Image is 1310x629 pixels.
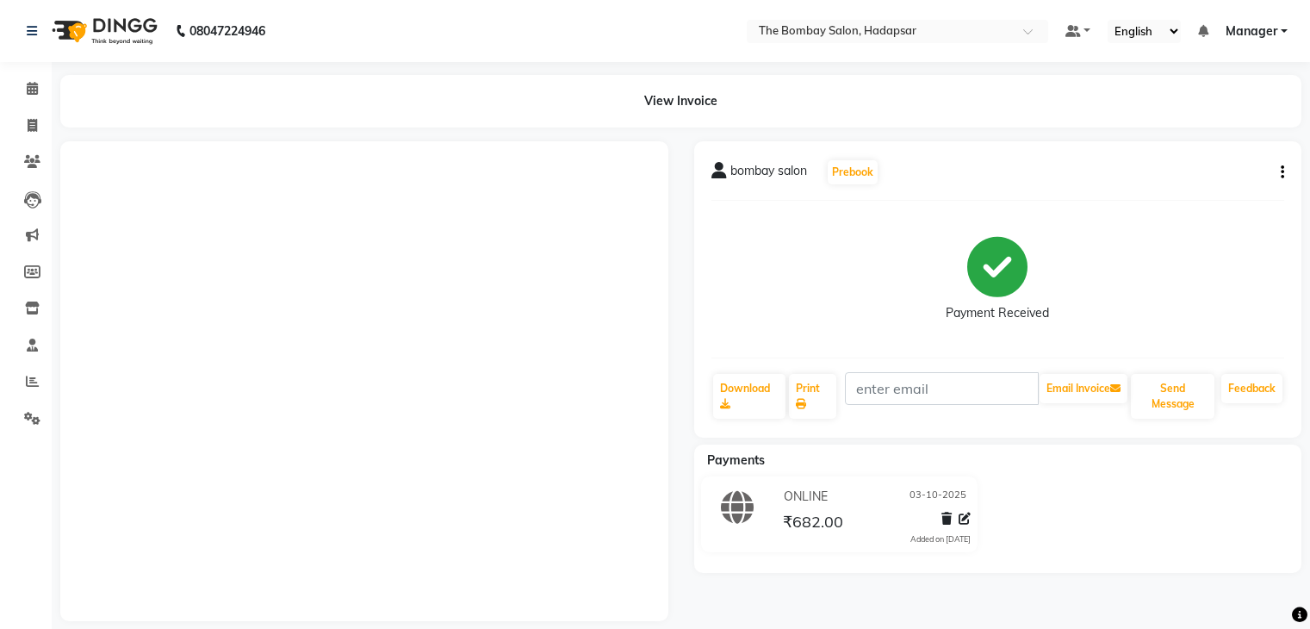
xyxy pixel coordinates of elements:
[1131,374,1214,419] button: Send Message
[707,452,765,468] span: Payments
[828,160,878,184] button: Prebook
[1040,374,1127,403] button: Email Invoice
[44,7,162,55] img: logo
[730,162,807,186] span: bombay salon
[60,75,1301,128] div: View Invoice
[910,533,971,545] div: Added on [DATE]
[713,374,786,419] a: Download
[1226,22,1277,40] span: Manager
[189,7,265,55] b: 08047224946
[783,512,843,536] span: ₹682.00
[910,488,966,506] span: 03-10-2025
[845,372,1039,405] input: enter email
[946,304,1049,322] div: Payment Received
[1221,374,1282,403] a: Feedback
[784,488,828,506] span: ONLINE
[789,374,836,419] a: Print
